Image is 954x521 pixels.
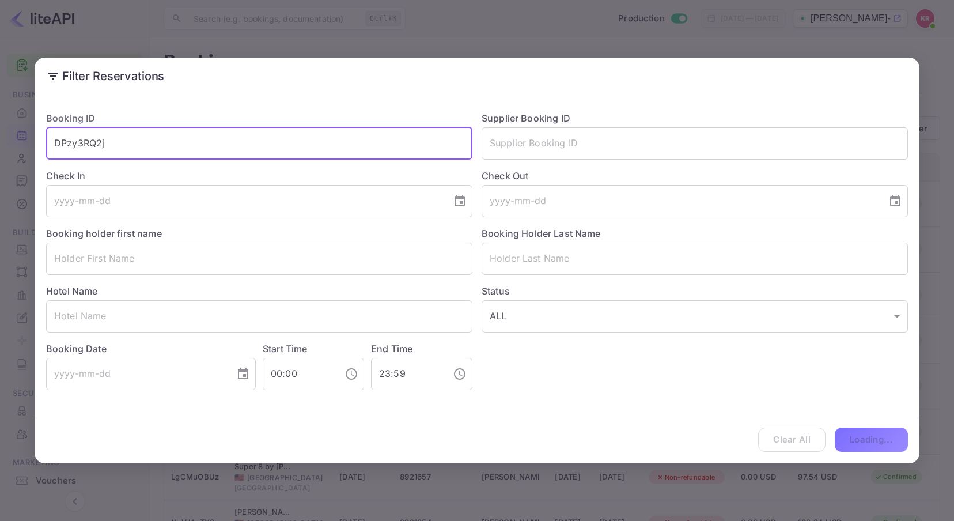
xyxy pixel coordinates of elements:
[46,127,472,160] input: Booking ID
[46,300,472,333] input: Hotel Name
[46,358,227,390] input: yyyy-mm-dd
[482,243,908,275] input: Holder Last Name
[482,228,601,239] label: Booking Holder Last Name
[46,185,444,217] input: yyyy-mm-dd
[371,343,412,354] label: End Time
[448,363,471,386] button: Choose time, selected time is 11:59 PM
[482,169,908,183] label: Check Out
[482,112,570,124] label: Supplier Booking ID
[482,127,908,160] input: Supplier Booking ID
[371,358,444,390] input: hh:mm
[46,228,162,239] label: Booking holder first name
[46,342,256,356] label: Booking Date
[46,169,472,183] label: Check In
[884,190,907,213] button: Choose date
[482,185,879,217] input: yyyy-mm-dd
[35,58,919,95] h2: Filter Reservations
[482,284,908,298] label: Status
[482,300,908,333] div: ALL
[340,363,363,386] button: Choose time, selected time is 12:00 AM
[263,358,335,390] input: hh:mm
[448,190,471,213] button: Choose date
[263,343,308,354] label: Start Time
[232,363,255,386] button: Choose date
[46,112,96,124] label: Booking ID
[46,285,98,297] label: Hotel Name
[46,243,472,275] input: Holder First Name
